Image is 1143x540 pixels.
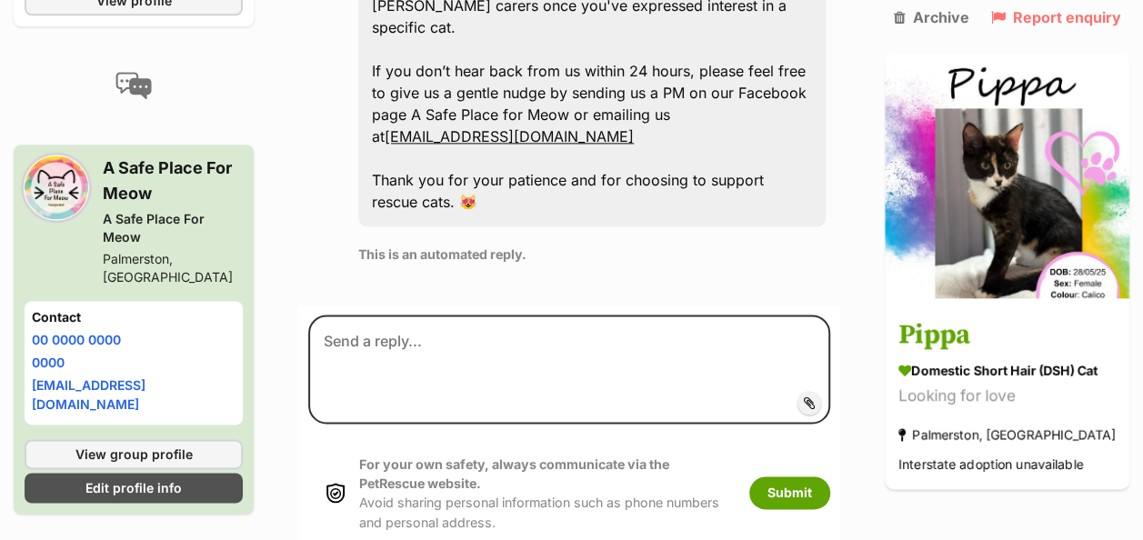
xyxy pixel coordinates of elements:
a: Archive [893,9,968,25]
div: Domestic Short Hair (DSH) Cat [898,360,1116,379]
img: Pippa [885,53,1129,297]
a: Report enquiry [991,9,1121,25]
div: Looking for love [898,384,1116,408]
div: Palmerston, [GEOGRAPHIC_DATA] [898,422,1116,446]
span: View group profile [75,445,193,464]
h4: Contact [32,308,236,326]
span: Edit profile info [85,478,182,497]
a: View group profile [25,439,243,469]
img: conversation-icon-4a6f8262b818ee0b60e3300018af0b2d0b884aa5de6e9bcb8d3d4eeb1a70a7c4.svg [115,72,152,99]
p: Avoid sharing personal information such as phone numbers and personal address. [359,455,731,532]
h3: A Safe Place For Meow [103,155,243,206]
img: A Safe Place For Meow profile pic [25,155,88,219]
a: [EMAIL_ADDRESS][DOMAIN_NAME] [32,377,145,412]
span: Interstate adoption unavailable [898,455,1083,471]
div: A Safe Place For Meow [103,210,243,246]
a: Pippa Domestic Short Hair (DSH) Cat Looking for love Palmerston, [GEOGRAPHIC_DATA] Interstate ado... [885,301,1129,489]
a: Edit profile info [25,473,243,503]
h3: Pippa [898,315,1116,355]
p: This is an automated reply. [358,245,826,264]
a: 0000 [32,355,65,370]
a: 00 0000 0000 [32,332,121,347]
strong: For your own safety, always communicate via the PetRescue website. [359,456,669,491]
div: Palmerston, [GEOGRAPHIC_DATA] [103,250,243,286]
button: Submit [749,476,830,509]
a: [EMAIL_ADDRESS][DOMAIN_NAME] [385,127,634,145]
